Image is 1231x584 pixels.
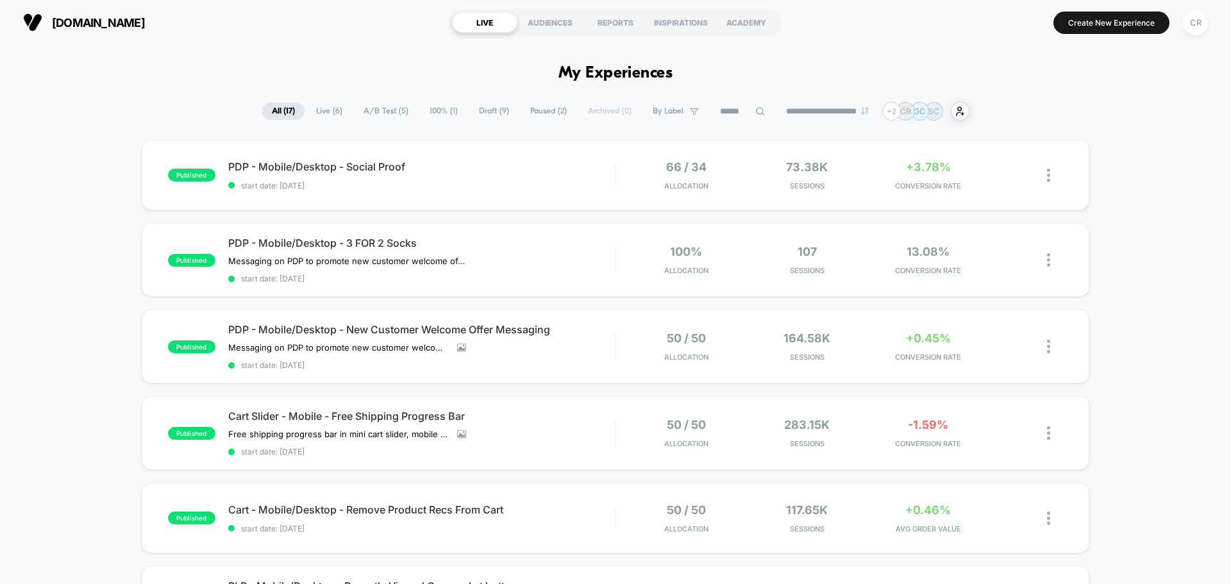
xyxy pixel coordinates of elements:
p: SC [928,106,939,116]
span: 283.15k [784,418,830,431]
span: CONVERSION RATE [871,266,985,275]
span: -1.59% [908,418,948,431]
span: Sessions [750,266,865,275]
span: Live ( 6 ) [306,103,352,120]
span: +3.78% [906,160,951,174]
span: Allocation [664,266,708,275]
span: published [168,340,215,353]
button: [DOMAIN_NAME] [19,12,149,33]
span: Sessions [750,524,865,533]
span: CONVERSION RATE [871,439,985,448]
span: start date: [DATE] [228,447,615,456]
span: By Label [653,106,683,116]
span: PDP - Mobile/Desktop - New Customer Welcome Offer Messaging [228,323,615,336]
span: Allocation [664,524,708,533]
span: PDP - Mobile/Desktop - Social Proof [228,160,615,173]
span: 50 / 50 [667,418,706,431]
p: CR [900,106,911,116]
span: +0.46% [905,503,951,517]
span: Allocation [664,439,708,448]
div: REPORTS [583,12,648,33]
span: Draft ( 9 ) [469,103,519,120]
img: Visually logo [23,13,42,32]
img: close [1047,512,1050,525]
span: Cart Slider - Mobile - Free Shipping Progress Bar [228,410,615,422]
span: start date: [DATE] [228,274,615,283]
img: close [1047,426,1050,440]
img: close [1047,340,1050,353]
div: CR [1183,10,1208,35]
span: published [168,512,215,524]
div: LIVE [452,12,517,33]
span: Allocation [664,181,708,190]
span: published [168,169,215,181]
span: Messaging on PDP to promote new customer welcome offer, this only shows to users who have not pur... [228,256,466,266]
span: 100% [670,245,702,258]
div: INSPIRATIONS [648,12,714,33]
span: Sessions [750,439,865,448]
span: CONVERSION RATE [871,181,985,190]
span: 117.65k [786,503,828,517]
span: A/B Test ( 5 ) [354,103,418,120]
span: start date: [DATE] [228,181,615,190]
img: end [861,107,869,115]
span: PDP - Mobile/Desktop - 3 FOR 2 Socks [228,237,615,249]
span: start date: [DATE] [228,360,615,370]
span: Paused ( 2 ) [521,103,576,120]
span: Sessions [750,181,865,190]
span: 66 / 34 [666,160,707,174]
div: AUDIENCES [517,12,583,33]
span: Cart - Mobile/Desktop - Remove Product Recs From Cart [228,503,615,516]
div: + 2 [882,102,901,121]
span: [DOMAIN_NAME] [52,16,145,29]
p: GC [914,106,925,116]
span: All ( 17 ) [262,103,305,120]
span: AVG ORDER VALUE [871,524,985,533]
span: Allocation [664,353,708,362]
div: ACADEMY [714,12,779,33]
button: CR [1179,10,1212,36]
span: start date: [DATE] [228,524,615,533]
span: 107 [798,245,817,258]
span: 50 / 50 [667,503,706,517]
img: close [1047,169,1050,182]
span: 50 / 50 [667,331,706,345]
span: published [168,254,215,267]
button: Create New Experience [1053,12,1169,34]
span: CONVERSION RATE [871,353,985,362]
h1: My Experiences [558,64,673,83]
span: Free shipping progress bar in mini cart slider, mobile only [228,429,448,439]
span: 164.58k [783,331,830,345]
span: 100% ( 1 ) [420,103,467,120]
span: 13.08% [907,245,950,258]
span: Messaging on PDP to promote new customer welcome offer, this only shows to users who have not pur... [228,342,448,353]
img: close [1047,253,1050,267]
span: Sessions [750,353,865,362]
span: published [168,427,215,440]
span: +0.45% [906,331,951,345]
span: 73.38k [786,160,828,174]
